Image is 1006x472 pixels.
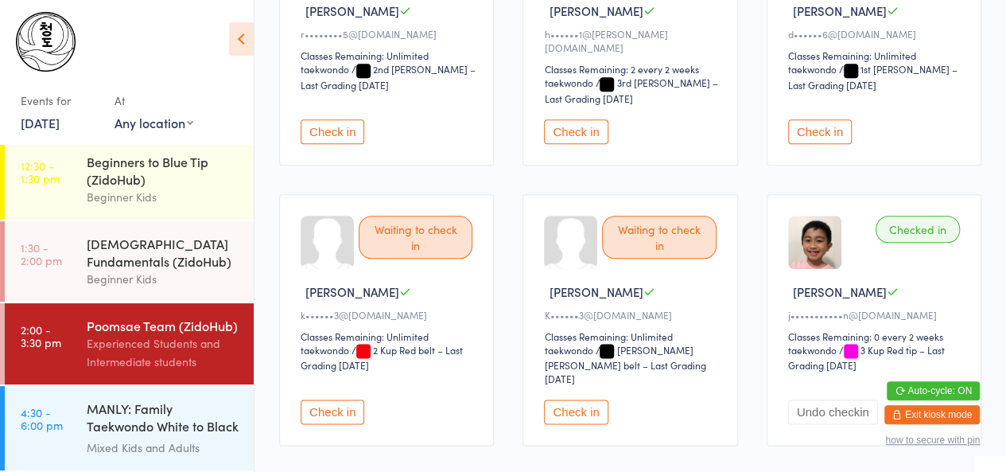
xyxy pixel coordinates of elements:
span: / 1st [PERSON_NAME] – Last Grading [DATE] [788,62,957,91]
div: taekwondo [544,76,592,89]
span: [PERSON_NAME] [305,283,399,300]
span: / 2 Kup Red belt – Last Grading [DATE] [301,343,463,372]
div: taekwondo [301,62,349,76]
button: Check in [301,400,364,424]
div: j•••••••••••n@[DOMAIN_NAME] [788,308,965,322]
span: [PERSON_NAME] [549,283,643,300]
div: h••••••1@[PERSON_NAME][DOMAIN_NAME] [544,27,721,54]
div: taekwondo [544,343,592,357]
a: 1:30 -2:00 pm[DEMOGRAPHIC_DATA] Fundamentals (ZidoHub)Beginner Kids [5,221,254,302]
div: Poomsae Team (ZidoHub) [87,317,240,334]
div: Checked in [876,216,960,243]
button: how to secure with pin [885,435,980,446]
a: 2:00 -3:30 pmPoomsae Team (ZidoHub)Experienced Students and Intermediate students [5,303,254,384]
img: image1636381362.png [788,216,841,269]
div: taekwondo [788,62,837,76]
div: Classes Remaining: 2 every 2 weeks [544,62,721,76]
div: Experienced Students and Intermediate students [87,334,240,371]
div: Waiting to check in [359,216,472,259]
span: [PERSON_NAME] [793,2,887,19]
div: Classes Remaining: Unlimited [544,330,721,343]
span: / [PERSON_NAME] [PERSON_NAME] belt – Last Grading [DATE] [544,343,705,385]
time: 4:30 - 6:00 pm [21,406,63,431]
div: Events for [21,88,99,114]
div: r••••••••5@[DOMAIN_NAME] [301,27,477,41]
button: Check in [301,119,364,144]
a: 12:30 -1:30 pmBeginners to Blue Tip (ZidoHub)Beginner Kids [5,139,254,220]
div: Classes Remaining: 0 every 2 weeks [788,330,965,343]
div: Waiting to check in [602,216,716,259]
div: [DEMOGRAPHIC_DATA] Fundamentals (ZidoHub) [87,235,240,270]
div: taekwondo [788,343,837,357]
button: Check in [544,119,608,144]
a: [DATE] [21,114,60,131]
div: Mixed Kids and Adults [87,439,240,457]
time: 1:30 - 2:00 pm [21,241,62,267]
div: Beginner Kids [87,188,240,206]
img: Chungdo Taekwondo [16,12,76,72]
button: Undo checkin [788,400,878,424]
button: Auto-cycle: ON [887,381,980,400]
time: 2:00 - 3:30 pm [21,323,61,349]
div: Beginners to Blue Tip (ZidoHub) [87,153,240,188]
div: K••••••3@[DOMAIN_NAME] [544,308,721,322]
div: k••••••3@[DOMAIN_NAME] [301,308,477,322]
button: Check in [788,119,852,144]
span: / 2nd [PERSON_NAME] – Last Grading [DATE] [301,62,476,91]
span: [PERSON_NAME] [549,2,643,19]
span: / 3rd [PERSON_NAME] – Last Grading [DATE] [544,76,717,104]
div: Classes Remaining: Unlimited [301,49,477,62]
span: / 3 Kup Red tip – Last Grading [DATE] [788,343,945,372]
div: taekwondo [301,343,349,357]
div: MANLY: Family Taekwondo White to Black Belt [87,400,240,439]
div: At [115,88,193,114]
span: [PERSON_NAME] [793,283,887,300]
div: Beginner Kids [87,270,240,288]
button: Exit kiosk mode [884,405,980,424]
button: Check in [544,400,608,424]
time: 12:30 - 1:30 pm [21,159,60,185]
div: d••••••6@[DOMAIN_NAME] [788,27,965,41]
a: 4:30 -6:00 pmMANLY: Family Taekwondo White to Black BeltMixed Kids and Adults [5,386,254,470]
div: Any location [115,114,193,131]
div: Classes Remaining: Unlimited [788,49,965,62]
span: [PERSON_NAME] [305,2,399,19]
div: Classes Remaining: Unlimited [301,330,477,343]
